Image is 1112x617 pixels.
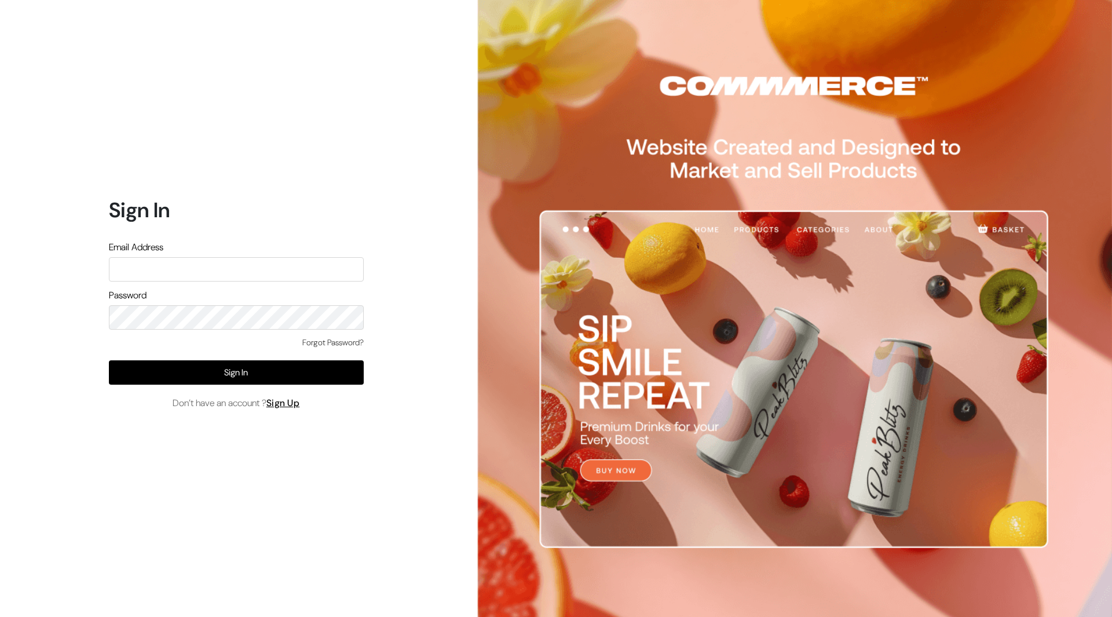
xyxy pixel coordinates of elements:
[302,337,364,349] a: Forgot Password?
[173,396,300,410] span: Don’t have an account ?
[109,240,163,254] label: Email Address
[109,289,147,302] label: Password
[266,397,300,409] a: Sign Up
[109,198,364,222] h1: Sign In
[109,360,364,385] button: Sign In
